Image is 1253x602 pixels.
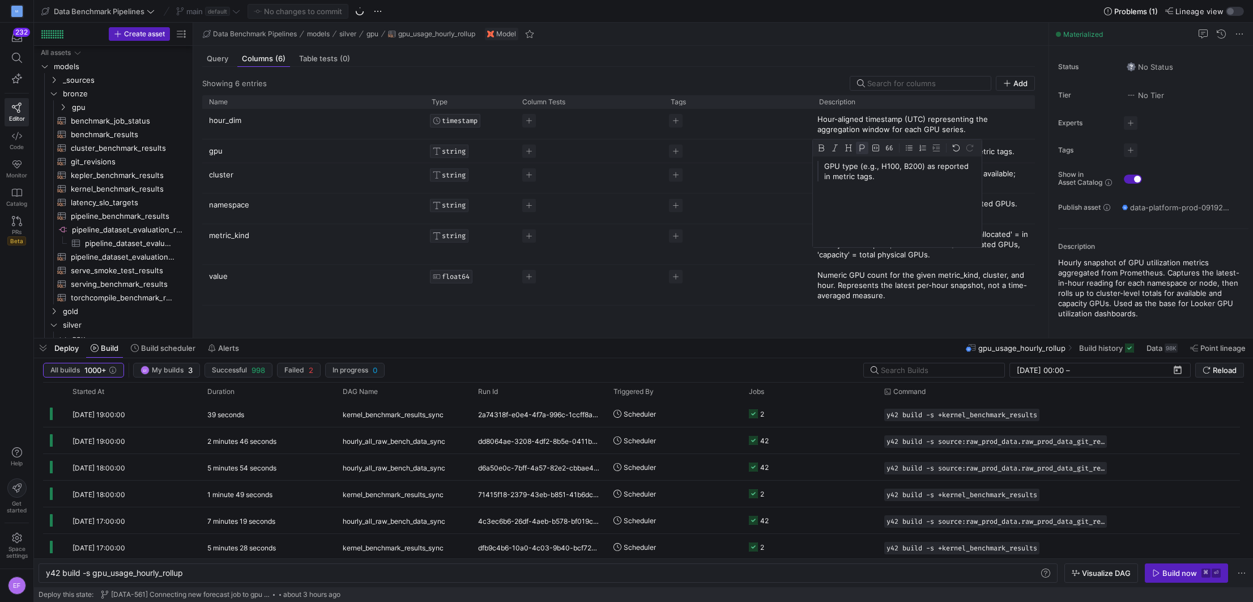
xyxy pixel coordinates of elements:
a: latency_slo_targets​​​​​​​​​​ [39,196,188,209]
button: Help [5,442,29,472]
span: 3 [188,366,193,375]
span: kernel_benchmark_results​​​​​​​​​​ [71,183,175,196]
button: Build history [1074,338,1139,358]
button: Data Benchmark Pipelines [200,27,300,41]
p: value [209,265,418,304]
span: kernel_benchmark_results_sync [343,401,444,428]
span: cluster_benchmark_results​​​​​​​​​​ [71,142,175,155]
span: Deploy this state: [39,591,93,599]
a: Editor [5,98,29,126]
a: serve_smoke_test_results​​​​​​​​​​ [39,264,188,277]
button: Point lineage [1185,338,1251,358]
div: Press SPACE to select this row. [202,163,1035,194]
span: Run Id [478,388,498,396]
img: undefined [487,31,494,37]
span: gold [63,305,186,318]
y42-duration: 39 seconds [207,410,244,419]
span: Scheduler [624,481,656,507]
a: Code [5,126,29,155]
img: heading.svg [845,144,853,152]
span: Model [496,30,516,38]
div: Press SPACE to select this row. [39,87,188,100]
span: – [1066,366,1070,375]
img: arrow-rotate-left.svg [952,144,960,152]
span: Build scheduler [141,344,195,353]
p: namespace [209,194,418,223]
div: Press SPACE to select this row. [39,141,188,155]
p: Hour-aligned timestamp (UTC) representing the aggregation window for each GPU series. [817,114,1030,134]
input: Search Builds [881,366,995,375]
span: Scheduler [624,401,656,427]
img: No tier [1127,91,1136,100]
span: [DATE] 17:00:00 [73,544,125,552]
button: Build now⌘⏎ [1145,563,1228,583]
div: Toggle ordered list style [917,142,929,154]
span: Code [10,143,24,150]
div: EF [140,366,150,375]
span: Publish asset [1058,204,1101,211]
span: benchmark_job_status​​​​​​​​​​ [71,115,175,128]
span: bronze [63,87,186,100]
span: data-platform-prod-09192c4 / data_benchmark_pipelines_prod / gpu_usage_hourly_rollup [1130,203,1230,212]
span: gpu_usage_hourly_rollup [398,30,475,38]
a: PRsBeta [5,211,29,250]
span: [DATE] 19:00:00 [73,410,125,419]
span: gpu [72,101,186,114]
button: No statusNo Status [1124,60,1176,74]
span: Scheduler [624,427,656,454]
span: models [54,60,186,73]
span: y42 build -s +kernel_benchmark_results [887,491,1037,499]
div: EF [8,576,26,595]
button: models [304,27,333,41]
span: Scheduler [624,507,656,534]
span: hourly_all_raw_bench_data_sync [343,455,445,481]
div: Press SPACE to select this row. [39,291,188,304]
y42-duration: 1 minute 49 seconds [207,490,272,499]
p: GPU type (e.g., H100, B200) as reported in metric tags. [824,161,977,181]
button: Visualize DAG [1064,563,1138,583]
div: Press SPACE to select this row. [202,139,1035,163]
div: Undo last change [950,142,962,154]
span: Deploy [54,344,79,353]
div: 42 [760,454,769,481]
span: hourly_all_raw_bench_data_sync [343,428,445,455]
span: y42 build -s source:raw_prod_data.raw_prod_data_git_revisions+ -s source:raw_prod_data.raw_prod_d... [887,518,1105,525]
span: Triggered By [613,388,654,396]
div: 2 [760,401,764,427]
y42-duration: 2 minutes 46 seconds [207,437,276,446]
img: paragraph.svg [858,144,866,152]
button: Data98K [1141,338,1183,358]
span: Create asset [124,30,165,38]
span: Column Tests [522,98,565,106]
div: Press SPACE to select this row. [39,318,188,332]
img: bold.svg [817,144,825,152]
span: Columns [242,55,285,62]
div: 2 [760,534,764,561]
span: serve_smoke_test_results​​​​​​​​​​ [71,264,175,277]
input: End datetime [1072,366,1147,375]
span: pipeline_dataset_evaluation_results_long​​​​​​​​​ [85,237,175,250]
a: git_revisions​​​​​​​​​​ [39,155,188,168]
div: d6a50e0c-7bff-4a57-82e2-cbbae4faa0be [471,454,607,480]
div: Change to paragraph [856,142,868,154]
span: Duration [207,388,235,396]
a: pipeline_dataset_evaluation_results_long​​​​​​​​ [39,223,188,236]
div: Cell Editor [812,139,982,248]
div: Press SPACE to select this row. [39,209,188,223]
a: kepler_benchmark_results​​​​​​​​​​ [39,168,188,182]
span: pipeline_benchmark_results​​​​​​​​​​ [71,210,175,223]
span: 2 [309,366,313,375]
span: Table tests [299,55,350,62]
img: list-ul.svg [905,144,913,152]
span: Description [819,98,855,106]
div: Press SPACE to select this row. [39,223,188,236]
span: FLOAT64 [442,273,470,281]
a: Monitor [5,155,29,183]
span: hourly_all_raw_bench_data_sync [343,508,445,535]
div: Press SPACE to select this row. [39,60,188,73]
span: Jobs [749,388,764,396]
div: Press SPACE to select this row. [202,265,1035,306]
span: silver [339,30,356,38]
button: Build [86,338,123,358]
span: silver [63,319,186,332]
